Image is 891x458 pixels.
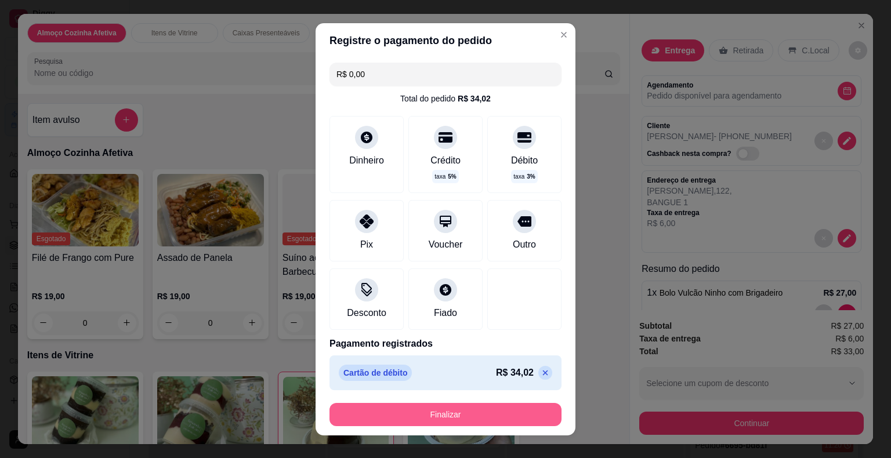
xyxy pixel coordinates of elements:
[349,154,384,168] div: Dinheiro
[316,23,575,58] header: Registre o pagamento do pedido
[347,306,386,320] div: Desconto
[458,93,491,104] div: R$ 34,02
[555,26,573,44] button: Close
[329,337,562,351] p: Pagamento registrados
[400,93,491,104] div: Total do pedido
[513,238,536,252] div: Outro
[339,365,412,381] p: Cartão de débito
[329,403,562,426] button: Finalizar
[336,63,555,86] input: Ex.: hambúrguer de cordeiro
[430,154,461,168] div: Crédito
[434,306,457,320] div: Fiado
[511,154,538,168] div: Débito
[429,238,463,252] div: Voucher
[513,172,535,181] p: taxa
[496,366,534,380] p: R$ 34,02
[434,172,456,181] p: taxa
[527,172,535,181] span: 3 %
[360,238,373,252] div: Pix
[448,172,456,181] span: 5 %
